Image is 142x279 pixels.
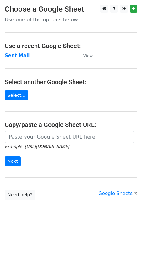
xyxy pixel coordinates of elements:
[83,53,93,58] small: View
[5,190,35,200] a: Need help?
[77,53,93,58] a: View
[5,131,134,143] input: Paste your Google Sheet URL here
[5,78,137,86] h4: Select another Google Sheet:
[5,16,137,23] p: Use one of the options below...
[5,90,28,100] a: Select...
[98,191,137,196] a: Google Sheets
[5,53,30,58] a: Sent Mail
[5,121,137,129] h4: Copy/paste a Google Sheet URL:
[5,42,137,50] h4: Use a recent Google Sheet:
[5,156,21,166] input: Next
[5,5,137,14] h3: Choose a Google Sheet
[5,144,69,149] small: Example: [URL][DOMAIN_NAME]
